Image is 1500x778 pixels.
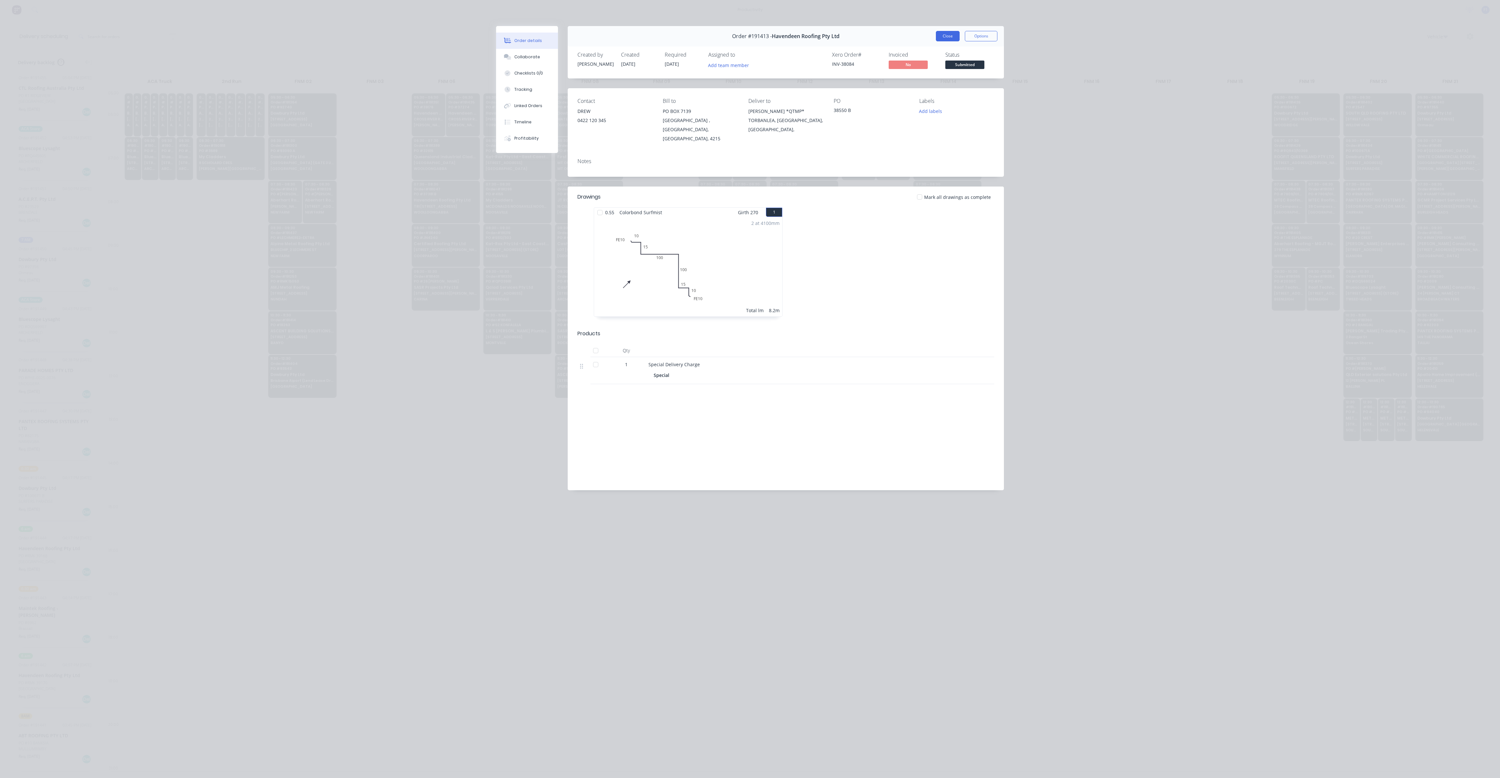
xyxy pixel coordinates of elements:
div: PO [834,98,909,104]
div: Invoiced [889,52,937,58]
button: 1 [766,208,782,217]
span: Submitted [945,61,984,69]
div: Collaborate [514,54,540,60]
span: Colorbond Surfmist [617,208,665,217]
div: [GEOGRAPHIC_DATA] , [GEOGRAPHIC_DATA], [GEOGRAPHIC_DATA], 4215 [663,116,738,143]
div: 38550 B [834,107,909,116]
div: Profitability [514,135,539,141]
div: Timeline [514,119,532,125]
div: Drawings [577,193,601,201]
div: Special [654,370,672,380]
div: PO BOX 7139[GEOGRAPHIC_DATA] , [GEOGRAPHIC_DATA], [GEOGRAPHIC_DATA], 4215 [663,107,738,143]
button: Submitted [945,61,984,70]
div: Checklists 0/0 [514,70,543,76]
div: Assigned to [708,52,773,58]
div: Notes [577,158,994,164]
div: 0422 120 345 [577,116,652,125]
div: 2 at 4100mm [751,220,780,227]
div: [PERSON_NAME] *QTMP*TORBANLEA, [GEOGRAPHIC_DATA], [GEOGRAPHIC_DATA], [748,107,823,134]
span: Order #191413 - [732,33,772,39]
div: Status [945,52,994,58]
div: Contact [577,98,652,104]
div: 8.2m [769,307,780,314]
div: [PERSON_NAME] *QTMP* [748,107,823,116]
button: Add team member [708,61,753,69]
button: Close [936,31,960,41]
button: Collaborate [496,49,558,65]
span: Havendeen Roofing Pty Ltd [772,33,840,39]
div: Total lm [746,307,764,314]
div: Created by [577,52,613,58]
button: Linked Orders [496,98,558,114]
div: PO BOX 7139 [663,107,738,116]
div: 0FE10101510010015FE10102 at 4100mmTotal lm8.2m [594,217,782,316]
span: 0.55 [603,208,617,217]
div: Products [577,330,600,338]
div: Required [665,52,701,58]
span: Girth 270 [738,208,758,217]
span: [DATE] [621,61,635,67]
span: Special Delivery Charge [648,361,700,368]
div: TORBANLEA, [GEOGRAPHIC_DATA], [GEOGRAPHIC_DATA], [748,116,823,134]
div: Xero Order # [832,52,881,58]
div: Created [621,52,657,58]
span: Mark all drawings as complete [924,194,991,201]
div: Order details [514,38,542,44]
button: Order details [496,33,558,49]
button: Add labels [915,107,945,116]
div: Labels [919,98,994,104]
div: [PERSON_NAME] [577,61,613,67]
span: No [889,61,928,69]
button: Checklists 0/0 [496,65,558,81]
button: Profitability [496,130,558,146]
button: Add team member [705,61,753,69]
div: INV-38084 [832,61,881,67]
button: Tracking [496,81,558,98]
span: 1 [625,361,628,368]
div: DREW [577,107,652,116]
div: DREW0422 120 345 [577,107,652,128]
div: Qty [607,344,646,357]
div: Tracking [514,87,532,92]
div: Linked Orders [514,103,542,109]
div: Bill to [663,98,738,104]
div: Deliver to [748,98,823,104]
button: Timeline [496,114,558,130]
span: [DATE] [665,61,679,67]
button: Options [965,31,997,41]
